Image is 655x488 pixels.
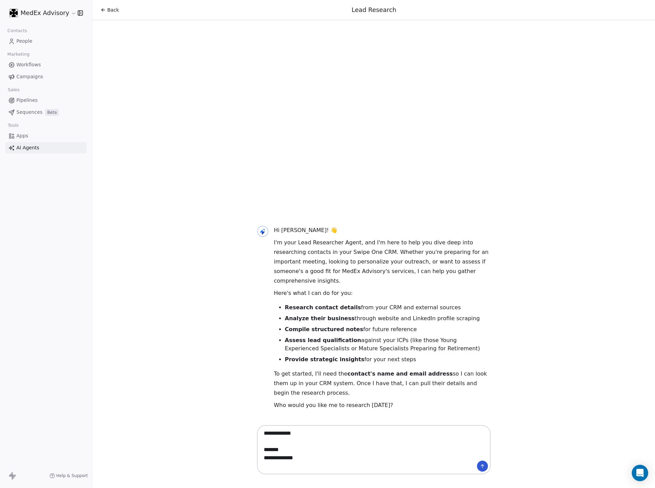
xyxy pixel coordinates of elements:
span: Sales [5,85,23,95]
span: Sequences [16,109,42,116]
li: for your next steps [285,355,491,364]
a: People [5,36,86,47]
p: Here's what I can do for you: [274,288,491,298]
a: Apps [5,130,86,141]
a: Workflows [5,59,86,70]
li: for future reference [285,325,491,334]
span: Apps [16,132,28,139]
span: AI Agents [16,144,39,151]
p: Who would you like me to research [DATE]? [274,401,491,410]
p: To get started, I'll need the so I can look them up in your CRM system. Once I have that, I can p... [274,369,491,398]
p: I'm your Lead Researcher Agent, and I'm here to help you dive deep into researching contacts in y... [274,238,491,286]
p: Hi [PERSON_NAME]! 👋 [274,226,491,235]
span: People [16,38,32,45]
li: from your CRM and external sources [285,303,491,312]
li: against your ICPs (like those Young Experienced Specialists or Mature Specialists Preparing for R... [285,336,491,353]
div: Open Intercom Messenger [632,465,648,481]
strong: Research contact details [285,304,361,311]
span: Lead Research [352,6,396,13]
span: Tools [5,120,22,131]
span: Back [107,6,119,13]
strong: Provide strategic insights [285,356,365,363]
button: MedEx Advisory [8,7,73,19]
span: Campaigns [16,73,43,80]
a: SequencesBeta [5,107,86,118]
li: through website and LinkedIn profile scraping [285,314,491,323]
span: Beta [45,109,59,116]
strong: Assess lead qualification [285,337,361,343]
span: Contacts [4,26,30,36]
a: Campaigns [5,71,86,82]
a: AI Agents [5,142,86,153]
span: Workflows [16,61,41,68]
a: Pipelines [5,95,86,106]
span: Pipelines [16,97,38,104]
span: MedEx Advisory [21,9,69,17]
a: Help & Support [50,473,88,478]
span: Help & Support [56,473,88,478]
strong: contact's name and email address [347,370,453,377]
strong: Compile structured notes [285,326,363,333]
span: Marketing [4,49,32,59]
img: MEDEX-rounded%20corners-white%20on%20black.png [10,9,18,17]
strong: Analyze their business [285,315,355,322]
